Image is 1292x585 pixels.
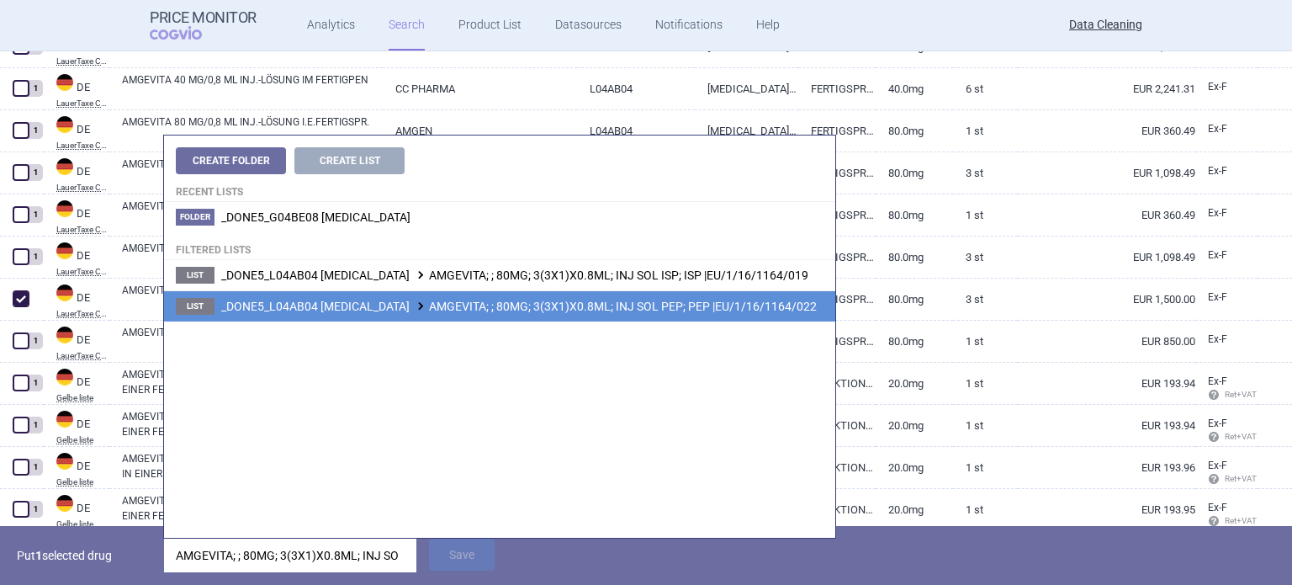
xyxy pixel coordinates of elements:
[221,300,817,313] span: AMGEVITA; ; 80MG; 3(3X1)X0.8ML; INJ SOL PEP; PEP |EU/1/16/1164/022
[1208,207,1227,219] span: Ex-factory price
[1208,291,1227,303] span: Ex-factory price
[122,157,383,187] a: AMGEVITA 80 MG/0,8 ML INJ.-LÖSUNG I.E.FERTIGSPR.
[798,447,876,488] a: INJEKTIONSLSG.
[798,321,876,362] a: FERTIGSPRITZEN
[695,110,798,152] a: [MEDICAL_DATA] 80 MG
[28,459,43,476] div: 1
[1018,363,1195,404] a: EUR 193.94
[1208,333,1227,345] span: Ex-factory price
[28,375,43,391] div: 1
[56,352,109,360] abbr: LauerTaxe CGM — Complex database for German drug information provided by commercial provider CGM ...
[28,501,43,518] div: 1
[1208,81,1227,93] span: Ex-factory price
[1208,390,1273,399] span: Ret+VAT calc
[1018,194,1195,236] a: EUR 360.49
[798,68,876,109] a: FERTIGSPRITZEN
[1195,117,1258,142] a: Ex-F
[383,110,576,152] a: AMGEN
[577,110,696,152] a: L04AB04
[1018,237,1195,278] a: EUR 1,098.49
[876,194,953,236] a: 80.0mg
[1195,75,1258,100] a: Ex-F
[953,152,1018,194] a: 3 St
[1195,370,1258,408] a: Ex-F Ret+VAT calc
[56,57,109,66] abbr: LauerTaxe CGM — Complex database for German drug information provided by commercial provider CGM ...
[876,363,953,404] a: 20.0mg
[44,367,109,402] a: DEDEGelbe liste
[44,325,109,360] a: DEDELauerTaxe CGM
[56,495,73,512] img: Germany
[28,206,43,223] div: 1
[953,363,1018,404] a: 1 ST
[56,411,73,428] img: Germany
[28,122,43,139] div: 1
[876,237,953,278] a: 80.0mg
[56,226,109,234] abbr: LauerTaxe CGM — Complex database for German drug information provided by commercial provider CGM ...
[122,367,383,397] a: AMGEVITA 20 MG ABACUS INJEKTIONSLÖSUNG IN EINER FERTIGSPRITZE, 0,2 ML
[150,26,225,40] span: COGVIO
[1018,489,1195,530] a: EUR 193.95
[1195,327,1258,353] a: Ex-F
[56,183,109,192] abbr: LauerTaxe CGM — Complex database for German drug information provided by commercial provider CGM ...
[44,451,109,487] a: DEDEGelbe liste
[876,447,953,488] a: 20.0mg
[122,241,383,271] a: AMGEVITA 80 MG/0,8 ML INJ.-LÖSUNG IM FERTIGPEN
[122,493,383,524] a: AMGEVITA 20 MG ORIFARM INJEKTIONSLÖSUNG IN EINER FERTIGSPRITZE, 0,2 ML
[1018,321,1195,362] a: EUR 850.00
[56,242,73,259] img: Germany
[1018,447,1195,488] a: EUR 193.96
[1208,474,1273,483] span: Ret+VAT calc
[44,241,109,276] a: DEDELauerTaxe CGM
[221,210,410,224] span: _DONE5_G04BE08 TADALAFIL
[798,237,876,278] a: FERTIGSPRITZEN
[876,68,953,109] a: 40.0mg
[150,9,257,41] a: Price MonitorCOGVIO
[122,451,383,481] a: AMGEVITA 20 MG KOHLPHARMA INJEKTIONSLÖSUNG IN EINER FERTIGSPRITZE, 0,2 ML
[56,478,109,487] abbr: Gelbe liste — Gelbe Liste online database by Medizinische Medien Informations GmbH (MMI), Germany
[953,110,1018,152] a: 1 St
[1195,412,1258,450] a: Ex-F Ret+VAT calc
[1195,496,1258,534] a: Ex-F Ret+VAT calc
[1195,201,1258,226] a: Ex-F
[1208,417,1227,429] span: Ex-factory price
[429,539,495,571] button: Save
[17,539,151,572] p: Put selected drug
[798,363,876,404] a: INJEKTIONSLSG.
[798,489,876,530] a: INJEKTIONSLSG.
[1208,432,1273,441] span: Ret+VAT calc
[150,9,257,26] strong: Price Monitor
[1208,249,1227,261] span: Ex-factory price
[953,405,1018,446] a: 1 ST
[44,283,109,318] a: DEDELauerTaxe CGM
[798,194,876,236] a: FERTIGSPRITZEN
[56,394,109,402] abbr: Gelbe liste — Gelbe Liste online database by Medizinische Medien Informations GmbH (MMI), Germany
[798,110,876,152] a: FERTIGSPRITZEN
[44,493,109,529] a: DEDEGelbe liste
[176,298,214,315] span: List
[953,489,1018,530] a: 1 ST
[56,268,109,276] abbr: LauerTaxe CGM — Complex database for German drug information provided by commercial provider CGM ...
[876,152,953,194] a: 80.0mg
[44,157,109,192] a: DEDELauerTaxe CGM
[1208,502,1227,513] span: Ex-factory price
[56,99,109,108] abbr: LauerTaxe CGM — Complex database for German drug information provided by commercial provider CGM ...
[35,549,42,562] strong: 1
[122,114,383,145] a: AMGEVITA 80 MG/0,8 ML INJ.-LÖSUNG I.E.FERTIGSPR.
[1195,243,1258,269] a: Ex-F
[294,147,405,174] button: Create List
[1195,454,1258,492] a: Ex-F Ret+VAT calc
[798,152,876,194] a: FERTIGSPRITZEN
[122,409,383,439] a: AMGEVITA 20 MG ABACUS INJEKTIONSLÖSUNG IN EINER FERTIGSPRITZE, 0,4 ML
[176,209,214,226] span: Folder
[1208,460,1227,471] span: Ex-factory price
[876,489,953,530] a: 20.0mg
[56,369,73,386] img: Germany
[221,269,808,282] span: AMGEVITA; ; 80MG; 3(3X1)X0.8ML; INJ SOL ISP; ISP |EU/1/16/1164/019
[176,147,286,174] button: Create Folder
[1208,165,1227,177] span: Ex-factory price
[383,68,576,109] a: CC PHARMA
[876,110,953,152] a: 80.0mg
[695,68,798,109] a: [MEDICAL_DATA] 40 MG
[953,237,1018,278] a: 3 St
[1018,279,1195,320] a: EUR 1,500.00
